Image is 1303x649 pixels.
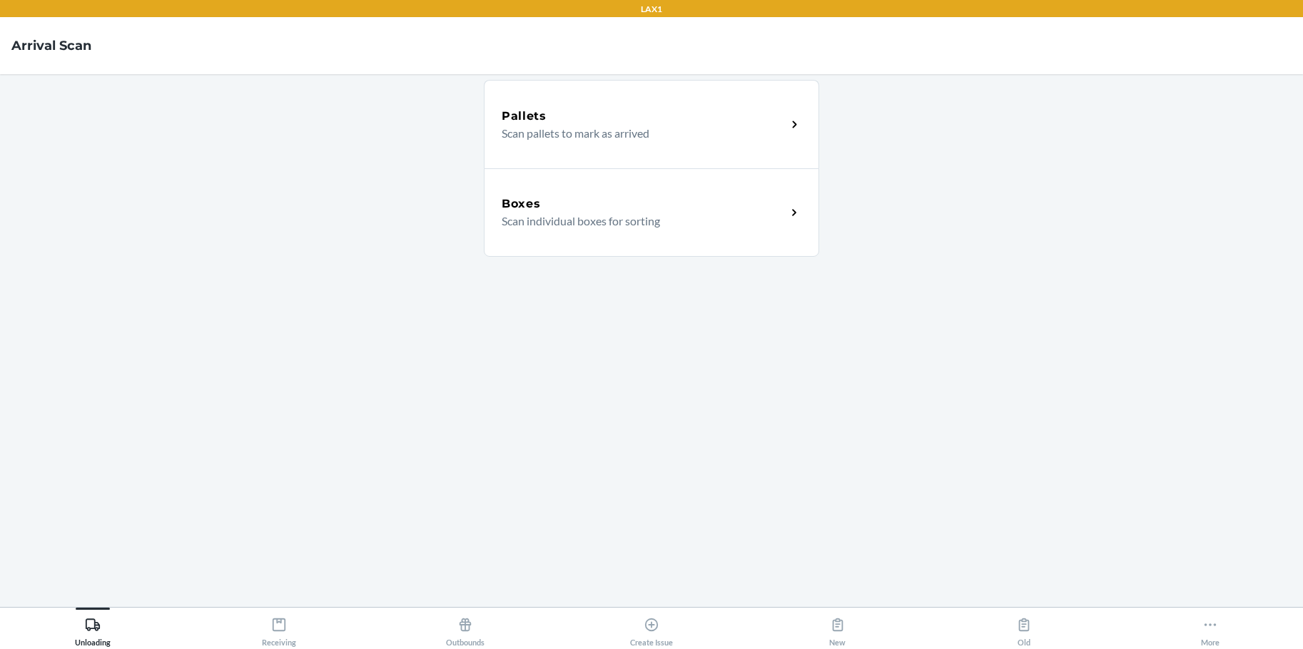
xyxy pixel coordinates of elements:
[829,611,846,647] div: New
[372,608,559,647] button: Outbounds
[75,611,111,647] div: Unloading
[502,125,775,142] p: Scan pallets to mark as arrived
[186,608,372,647] button: Receiving
[502,195,541,213] h5: Boxes
[262,611,296,647] div: Receiving
[641,3,662,16] p: LAX1
[1201,611,1220,647] div: More
[484,168,819,257] a: BoxesScan individual boxes for sorting
[11,36,91,55] h4: Arrival Scan
[744,608,931,647] button: New
[1117,608,1303,647] button: More
[502,213,775,230] p: Scan individual boxes for sorting
[1016,611,1032,647] div: Old
[484,80,819,168] a: PalletsScan pallets to mark as arrived
[502,108,547,125] h5: Pallets
[630,611,673,647] div: Create Issue
[931,608,1117,647] button: Old
[446,611,485,647] div: Outbounds
[559,608,745,647] button: Create Issue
